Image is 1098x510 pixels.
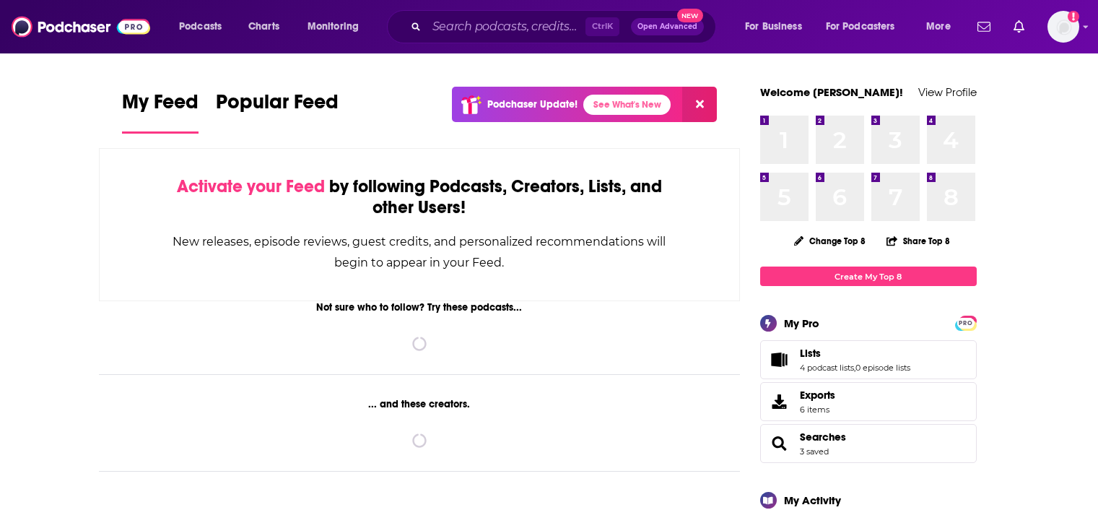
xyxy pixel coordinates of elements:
[735,15,820,38] button: open menu
[855,363,910,373] a: 0 episode lists
[765,350,794,370] a: Lists
[401,10,730,43] div: Search podcasts, credits, & more...
[854,363,855,373] span: ,
[760,85,903,99] a: Welcome [PERSON_NAME]!
[765,392,794,412] span: Exports
[760,382,977,421] a: Exports
[957,318,975,329] span: PRO
[631,18,704,35] button: Open AdvancedNew
[12,13,150,40] img: Podchaser - Follow, Share and Rate Podcasts
[800,363,854,373] a: 4 podcast lists
[179,17,222,37] span: Podcasts
[800,446,829,457] a: 3 saved
[926,17,951,37] span: More
[784,316,819,330] div: My Pro
[800,347,821,360] span: Lists
[826,17,895,37] span: For Podcasters
[785,232,875,250] button: Change Top 8
[800,405,835,415] span: 6 items
[745,17,802,37] span: For Business
[583,95,671,115] a: See What's New
[1047,11,1079,43] img: User Profile
[760,424,977,463] span: Searches
[1047,11,1079,43] button: Show profile menu
[99,398,741,410] div: ... and these creators.
[800,389,835,402] span: Exports
[122,90,199,123] span: My Feed
[886,227,951,255] button: Share Top 8
[172,231,668,273] div: New releases, episode reviews, guest credits, and personalized recommendations will begin to appe...
[248,17,279,37] span: Charts
[308,17,359,37] span: Monitoring
[918,85,977,99] a: View Profile
[637,23,697,30] span: Open Advanced
[239,15,288,38] a: Charts
[957,317,975,328] a: PRO
[765,433,794,454] a: Searches
[1047,11,1079,43] span: Logged in as lealy
[172,176,668,218] div: by following Podcasts, Creators, Lists, and other Users!
[972,14,996,39] a: Show notifications dropdown
[177,176,325,197] span: Activate your Feed
[916,15,969,38] button: open menu
[216,90,339,134] a: Popular Feed
[427,15,585,38] input: Search podcasts, credits, & more...
[760,340,977,379] span: Lists
[677,9,703,22] span: New
[122,90,199,134] a: My Feed
[1068,11,1079,22] svg: Add a profile image
[816,15,916,38] button: open menu
[800,431,846,444] a: Searches
[99,301,741,314] div: Not sure who to follow? Try these podcasts...
[169,15,240,38] button: open menu
[1008,14,1030,39] a: Show notifications dropdown
[800,347,910,360] a: Lists
[585,17,619,36] span: Ctrl K
[297,15,378,38] button: open menu
[760,267,977,286] a: Create My Top 8
[216,90,339,123] span: Popular Feed
[487,98,578,111] p: Podchaser Update!
[784,493,841,507] div: My Activity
